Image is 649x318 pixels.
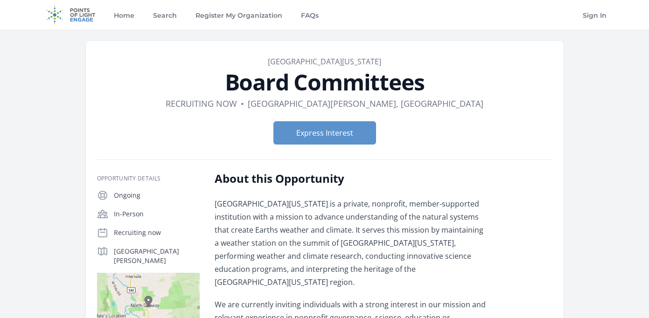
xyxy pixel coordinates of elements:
h2: About this Opportunity [215,171,488,186]
button: Express Interest [273,121,376,145]
h3: Opportunity Details [97,175,200,182]
dd: Recruiting now [166,97,237,110]
dd: [GEOGRAPHIC_DATA][PERSON_NAME], [GEOGRAPHIC_DATA] [248,97,483,110]
h1: Board Committees [97,71,552,93]
div: • [241,97,244,110]
p: [GEOGRAPHIC_DATA][US_STATE] is a private, nonprofit, member-supported institution with a mission ... [215,197,488,289]
p: Ongoing [114,191,200,200]
a: [GEOGRAPHIC_DATA][US_STATE] [268,56,381,67]
p: Recruiting now [114,228,200,237]
p: [GEOGRAPHIC_DATA][PERSON_NAME] [114,247,200,265]
p: In-Person [114,209,200,219]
